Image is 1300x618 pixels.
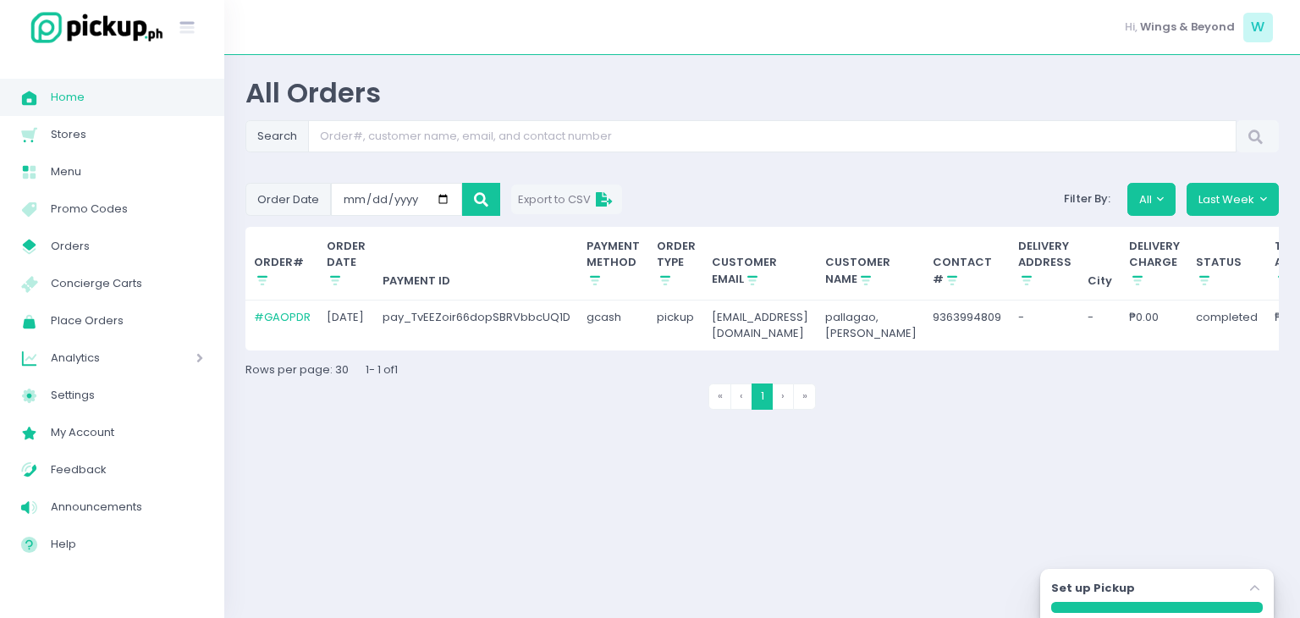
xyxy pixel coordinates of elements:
span: W [1243,13,1273,42]
td: pickup [648,301,704,350]
button: All [1127,183,1176,215]
th: ORDER# [245,227,319,301]
input: Search [308,120,1237,152]
td: [DATE] [319,301,375,350]
th: DELIVERY CHARGE [1121,227,1188,301]
td: - [1080,301,1121,350]
span: Concierge Carts [51,273,203,295]
span: Order Date [245,183,331,215]
span: Promo Codes [51,198,203,220]
button: Last Week [1187,183,1279,215]
th: DELIVERY ADDRESS [1010,227,1080,301]
th: PAYMENT ID [374,227,579,301]
span: Stores [51,124,203,146]
span: Home [51,86,203,108]
img: logo [21,9,165,46]
th: CONTACT # [925,227,1011,301]
th: ORDER TYPE [648,227,704,301]
span: Analytics [51,347,148,369]
span: Place Orders [51,310,203,332]
div: All Orders [245,76,1279,109]
th: PAYMENT METHOD [579,227,649,301]
td: ₱0.00 [1121,301,1188,350]
th: STATUS [1188,227,1267,301]
span: Orders [51,235,203,257]
td: gcash [579,301,649,350]
td: pallagao, [PERSON_NAME] [817,301,925,350]
span: 1 [752,383,774,410]
span: My Account [51,422,203,444]
span: Menu [51,161,203,183]
label: Set up Pickup [1051,580,1135,597]
span: Rows per page: 30 [245,361,349,378]
span: Announcements [51,496,203,518]
th: ORDER DATE [319,227,375,301]
td: [EMAIL_ADDRESS][DOMAIN_NAME] [704,301,818,350]
span: Help [51,533,203,555]
span: Search [245,120,309,152]
span: Settings [51,384,203,406]
button: Export to CSV [511,185,622,214]
th: CUSTOMER NAME [817,227,925,301]
span: Hi, [1125,19,1137,36]
input: Small [331,183,462,215]
td: completed [1188,301,1267,350]
span: Feedback [51,459,203,481]
th: City [1080,227,1121,301]
span: Export to CSV [518,191,616,207]
td: - [1010,301,1080,350]
span: 1 - 1 of 1 [366,361,398,378]
td: 9363994809 [925,301,1011,350]
span: Wings & Beyond [1140,19,1235,36]
span: Filter By: [1059,190,1116,207]
a: #GAOPDR [254,309,311,325]
th: CUSTOMER EMAIL [704,227,818,301]
td: pay_TvEEZoir66dopSBRVbbcUQ1D [374,301,579,350]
